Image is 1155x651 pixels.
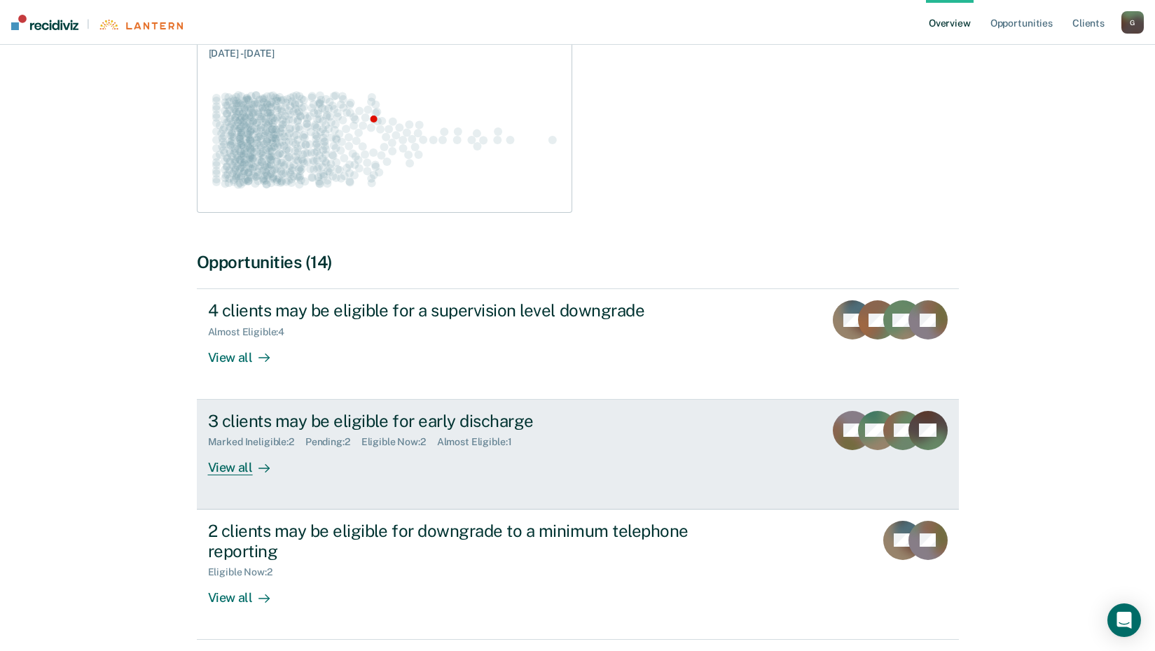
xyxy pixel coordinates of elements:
a: 2 clients may be eligible for downgrade to a minimum telephone reportingEligible Now:2View all [197,510,959,640]
div: View all [208,578,286,605]
img: Lantern [98,20,183,30]
div: Open Intercom Messenger [1107,603,1141,637]
a: 4 clients may be eligible for a supervision level downgradeAlmost Eligible:4View all [197,288,959,399]
div: Swarm plot of all incarceration rates in the state for ALL caseloads, highlighting values of 59.9... [209,78,560,201]
div: 2 clients may be eligible for downgrade to a minimum telephone reporting [208,521,700,561]
div: Eligible Now : 2 [361,436,437,448]
div: Pending : 2 [305,436,361,448]
div: View all [208,338,286,365]
a: | [11,15,183,30]
div: Almost Eligible : 1 [437,436,523,448]
button: G [1121,11,1144,34]
a: Incarceration Rate:59.9%[DATE] - [DATE]Swarm plot of all incarceration rates in the state for ALL... [197,19,572,212]
div: Opportunities (14) [197,252,959,272]
div: 3 clients may be eligible for early discharge [208,411,700,431]
div: Marked Ineligible : 2 [208,436,305,448]
div: Eligible Now : 2 [208,566,284,578]
a: 3 clients may be eligible for early dischargeMarked Ineligible:2Pending:2Eligible Now:2Almost Eli... [197,400,959,510]
div: View all [208,448,286,475]
div: 4 clients may be eligible for a supervision level downgrade [208,300,700,321]
div: [DATE] - [DATE] [209,44,345,61]
span: | [78,18,98,30]
img: Recidiviz [11,15,78,30]
div: Almost Eligible : 4 [208,326,296,338]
